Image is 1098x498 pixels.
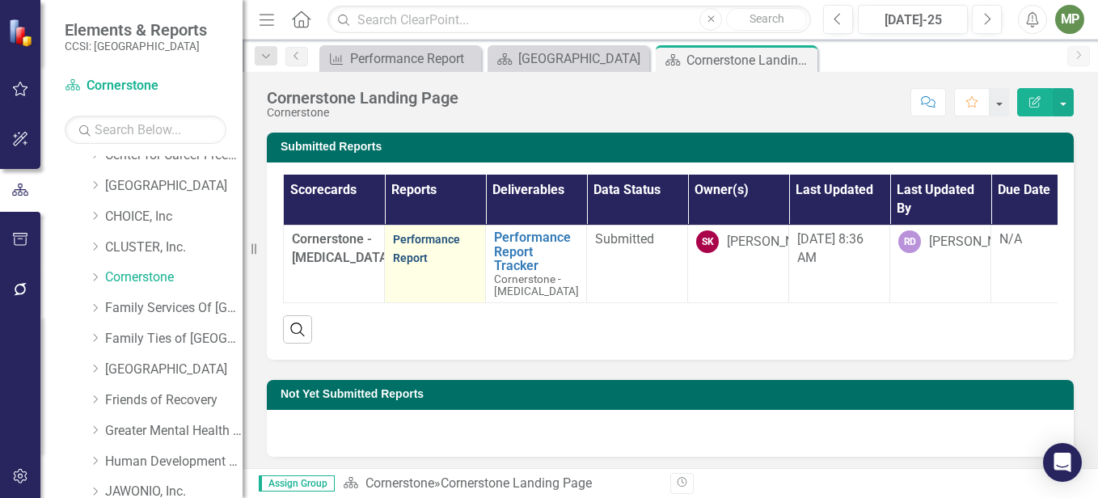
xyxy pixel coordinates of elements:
[105,422,243,441] a: Greater Mental Health of [GEOGRAPHIC_DATA]
[327,6,811,34] input: Search ClearPoint...
[494,272,579,298] span: Cornerstone - [MEDICAL_DATA]
[292,231,391,265] span: Cornerstone - [MEDICAL_DATA]
[259,475,335,492] span: Assign Group
[65,40,207,53] small: CCSI: [GEOGRAPHIC_DATA]
[105,177,243,196] a: [GEOGRAPHIC_DATA]
[105,146,243,165] a: Center for Career Freedom
[105,208,243,226] a: CHOICE, Inc
[105,330,243,348] a: Family Ties of [GEOGRAPHIC_DATA], Inc.
[686,50,813,70] div: Cornerstone Landing Page
[281,141,1066,153] h3: Submitted Reports
[105,268,243,287] a: Cornerstone
[864,11,962,30] div: [DATE]-25
[587,226,688,303] td: Double-Click to Edit
[1055,5,1084,34] button: MP
[393,233,460,264] a: Performance Report
[323,49,477,69] a: Performance Report
[267,107,458,119] div: Cornerstone
[65,20,207,40] span: Elements & Reports
[929,233,1026,251] div: [PERSON_NAME]
[1043,443,1082,482] div: Open Intercom Messenger
[105,361,243,379] a: [GEOGRAPHIC_DATA]
[385,226,486,303] td: Double-Click to Edit
[494,230,579,273] a: Performance Report Tracker
[365,475,434,491] a: Cornerstone
[797,230,881,268] div: [DATE] 8:36 AM
[105,299,243,318] a: Family Services Of [GEOGRAPHIC_DATA], Inc.
[281,388,1066,400] h3: Not Yet Submitted Reports
[105,391,243,410] a: Friends of Recovery
[105,453,243,471] a: Human Development Svcs of West
[65,77,226,95] a: Cornerstone
[991,226,1092,303] td: Double-Click to Edit
[105,238,243,257] a: CLUSTER, Inc.
[267,89,458,107] div: Cornerstone Landing Page
[8,19,36,47] img: ClearPoint Strategy
[441,475,592,491] div: Cornerstone Landing Page
[595,231,654,247] span: Submitted
[898,230,921,253] div: RD
[726,8,807,31] button: Search
[492,49,645,69] a: [GEOGRAPHIC_DATA]
[688,226,789,303] td: Double-Click to Edit
[696,230,719,253] div: SK
[486,226,587,303] td: Double-Click to Edit Right Click for Context Menu
[350,49,477,69] div: Performance Report
[343,475,658,493] div: »
[750,12,784,25] span: Search
[518,49,645,69] div: [GEOGRAPHIC_DATA]
[65,116,226,144] input: Search Below...
[727,233,824,251] div: [PERSON_NAME]
[858,5,968,34] button: [DATE]-25
[999,230,1083,249] div: N/A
